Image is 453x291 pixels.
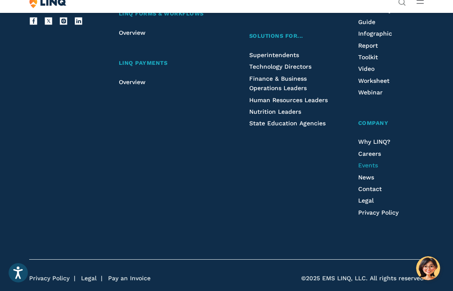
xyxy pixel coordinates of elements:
[358,150,381,157] a: Careers
[358,18,375,25] a: Guide
[59,17,68,25] a: Instagram
[119,10,204,17] span: LINQ Forms & Workflows
[119,60,168,66] span: LINQ Payments
[81,275,97,282] a: Legal
[358,138,390,145] a: Why LINQ?
[249,120,326,127] a: State Education Agencies
[119,59,220,68] a: LINQ Payments
[29,17,38,25] a: Facebook
[358,209,399,216] a: Privacy Policy
[249,108,301,115] a: Nutrition Leaders
[119,29,145,36] a: Overview
[249,97,328,103] a: Human Resources Leaders
[119,9,220,18] a: LINQ Forms & Workflows
[358,54,378,61] a: Toolkit
[108,275,151,282] a: Pay an Invoice
[416,256,440,280] button: Hello, have a question? Let’s chat.
[119,79,145,85] a: Overview
[358,119,424,128] a: Company
[358,42,378,49] a: Report
[358,174,374,181] a: News
[358,162,378,169] a: Events
[249,63,311,70] a: Technology Directors
[74,17,83,25] a: LinkedIn
[249,52,299,58] a: Superintendents
[358,120,389,126] span: Company
[358,197,374,204] a: Legal
[358,89,383,96] a: Webinar
[358,185,382,192] a: Contact
[358,65,374,72] a: Video
[249,75,307,91] a: Finance & Business Operations Leaders
[358,30,392,37] a: Infographic
[29,275,69,282] a: Privacy Policy
[358,77,390,84] a: Worksheet
[301,274,424,283] span: ©2025 EMS LINQ, LLC. All rights reserved
[44,17,53,25] a: X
